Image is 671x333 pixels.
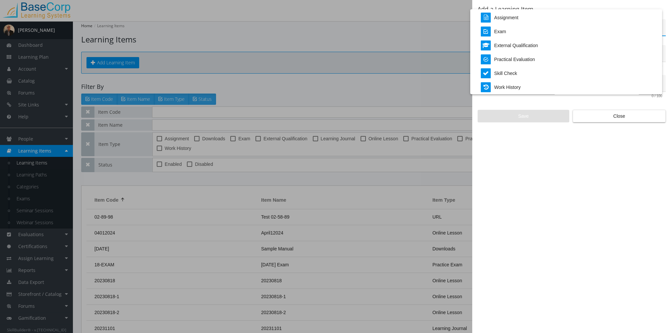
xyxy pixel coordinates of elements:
div: Practical Evaluation [494,52,535,66]
div: Work History [494,80,521,94]
div: Assignment [494,11,518,25]
div: Exam [494,25,506,38]
div: External Qualification [494,38,538,52]
div: Skill Check [494,66,517,80]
